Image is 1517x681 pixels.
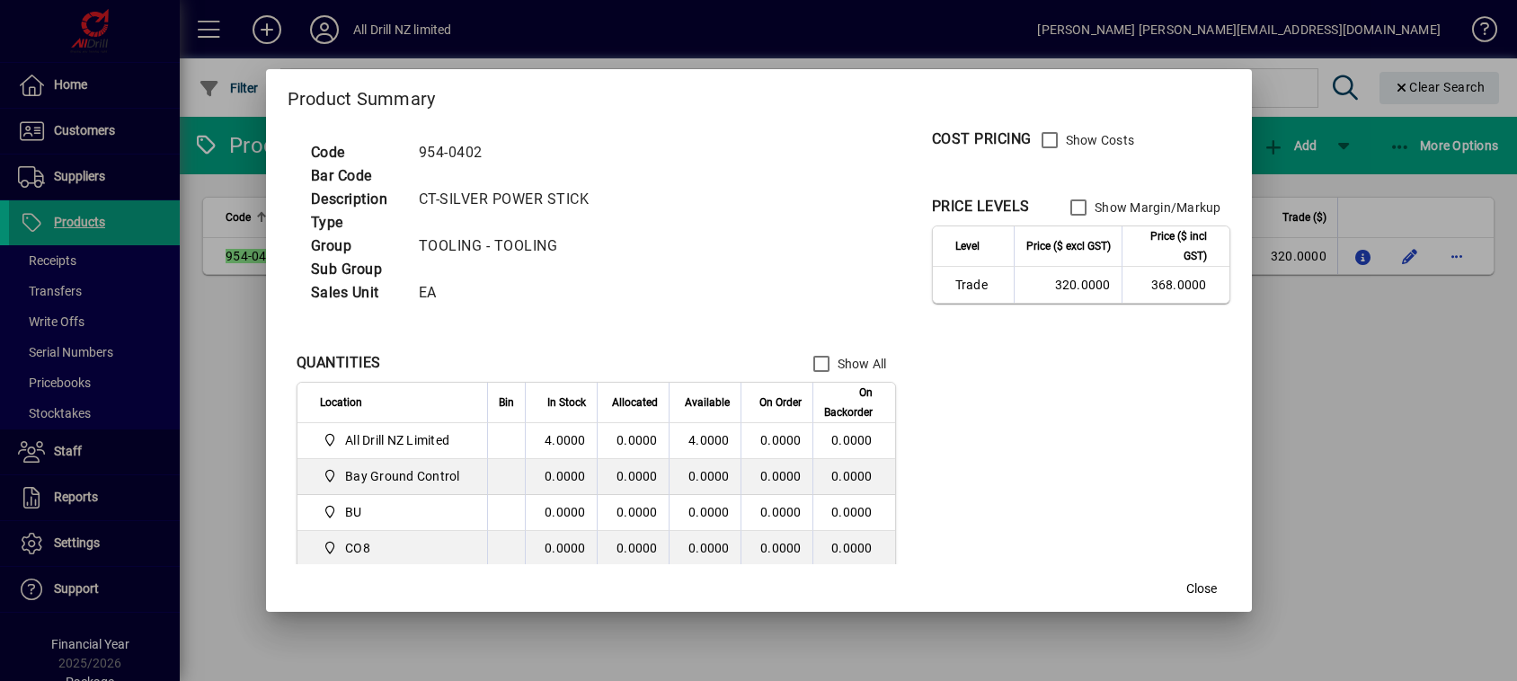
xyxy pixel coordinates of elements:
td: Code [302,141,410,164]
span: Price ($ incl GST) [1133,226,1207,266]
td: 368.0000 [1122,267,1229,303]
td: 0.0000 [812,531,895,567]
span: Price ($ excl GST) [1026,236,1111,256]
td: 0.0000 [812,459,895,495]
span: Level [955,236,980,256]
td: CT-SILVER POWER STICK [410,188,611,211]
td: 320.0000 [1014,267,1122,303]
td: 0.0000 [597,495,669,531]
span: Bay Ground Control [320,465,467,487]
span: Close [1186,579,1217,598]
div: QUANTITIES [297,352,381,374]
td: 0.0000 [525,459,597,495]
span: Location [320,393,362,412]
span: CO8 [345,539,370,557]
td: 0.0000 [669,459,741,495]
span: All Drill NZ Limited [320,429,467,451]
span: Bin [499,393,514,412]
td: Description [302,188,410,211]
span: Available [685,393,730,412]
td: Bar Code [302,164,410,188]
span: 0.0000 [760,469,802,483]
td: Group [302,234,410,258]
span: On Order [759,393,802,412]
span: Allocated [612,393,658,412]
span: 0.0000 [760,433,802,447]
td: TOOLING - TOOLING [410,234,611,258]
td: 4.0000 [525,423,597,459]
span: Trade [955,276,1003,294]
div: PRICE LEVELS [932,196,1030,217]
td: 0.0000 [812,423,895,459]
span: 0.0000 [760,541,802,555]
div: COST PRICING [932,128,1032,150]
label: Show Margin/Markup [1091,199,1221,217]
td: 0.0000 [525,531,597,567]
button: Close [1173,572,1230,605]
td: 0.0000 [597,423,669,459]
td: 0.0000 [812,495,895,531]
span: All Drill NZ Limited [345,431,449,449]
td: Type [302,211,410,234]
td: Sales Unit [302,281,410,305]
span: In Stock [547,393,586,412]
span: BU [345,503,362,521]
h2: Product Summary [266,69,1252,121]
td: 954-0402 [410,141,611,164]
label: Show Costs [1062,131,1135,149]
td: Sub Group [302,258,410,281]
td: EA [410,281,611,305]
td: 0.0000 [669,531,741,567]
td: 0.0000 [597,531,669,567]
td: 4.0000 [669,423,741,459]
span: BU [320,501,467,523]
td: 0.0000 [597,459,669,495]
span: On Backorder [824,383,873,422]
td: 0.0000 [525,495,597,531]
td: 0.0000 [669,495,741,531]
span: 0.0000 [760,505,802,519]
label: Show All [834,355,887,373]
span: Bay Ground Control [345,467,460,485]
span: CO8 [320,537,467,559]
